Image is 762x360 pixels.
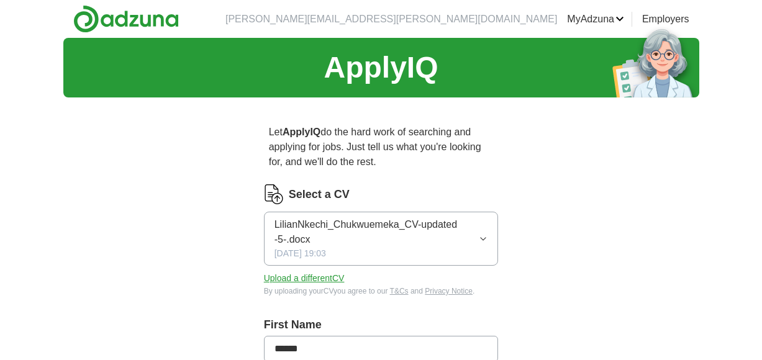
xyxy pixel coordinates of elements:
[324,45,438,90] h1: ApplyIQ
[264,286,499,297] div: By uploading your CV you agree to our and .
[274,247,326,260] span: [DATE] 19:03
[264,212,499,266] button: LilianNkechi_Chukwuemeka_CV-updated -5-.docx[DATE] 19:03
[264,184,284,204] img: CV Icon
[73,5,179,33] img: Adzuna logo
[225,12,557,27] li: [PERSON_NAME][EMAIL_ADDRESS][PERSON_NAME][DOMAIN_NAME]
[264,317,499,333] label: First Name
[567,12,624,27] a: MyAdzuna
[642,12,689,27] a: Employers
[289,186,350,203] label: Select a CV
[264,272,345,285] button: Upload a differentCV
[390,287,409,295] a: T&Cs
[283,127,320,137] strong: ApplyIQ
[264,120,499,174] p: Let do the hard work of searching and applying for jobs. Just tell us what you're looking for, an...
[274,217,479,247] span: LilianNkechi_Chukwuemeka_CV-updated -5-.docx
[425,287,473,295] a: Privacy Notice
